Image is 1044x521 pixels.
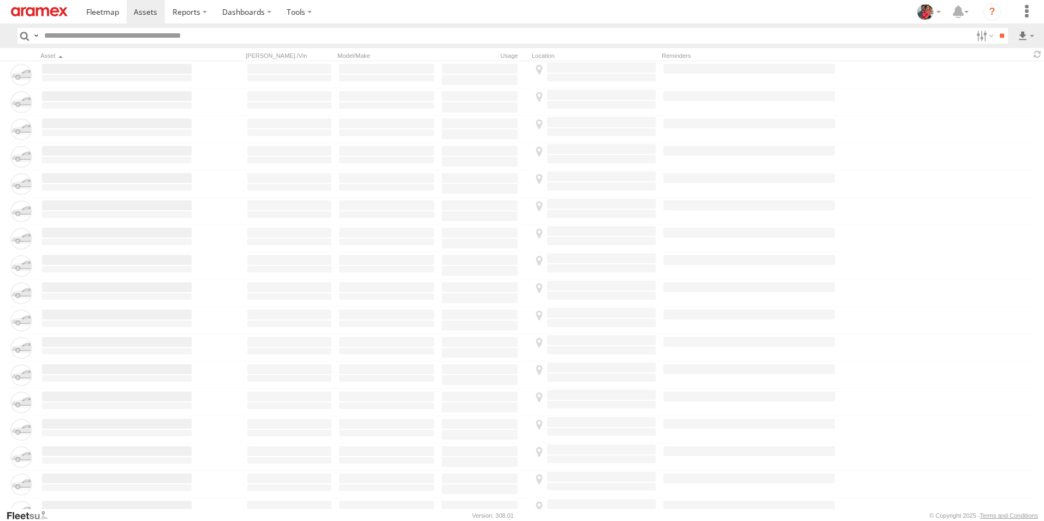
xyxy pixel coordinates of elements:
div: Click to Sort [40,52,193,60]
label: Export results as... [1017,28,1035,44]
a: Visit our Website [6,510,56,521]
div: Reminders [662,52,837,60]
div: Model/Make [337,52,436,60]
img: aramex-logo.svg [11,7,68,16]
label: Search Query [32,28,40,44]
a: Terms and Conditions [980,512,1038,519]
i: ? [983,3,1001,21]
span: Refresh [1031,49,1044,60]
div: [PERSON_NAME]./Vin [246,52,333,60]
div: Usage [440,52,527,60]
div: Location [532,52,657,60]
div: Version: 308.01 [472,512,514,519]
div: © Copyright 2025 - [929,512,1038,519]
div: Moncy Varghese [913,4,945,20]
label: Search Filter Options [972,28,995,44]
